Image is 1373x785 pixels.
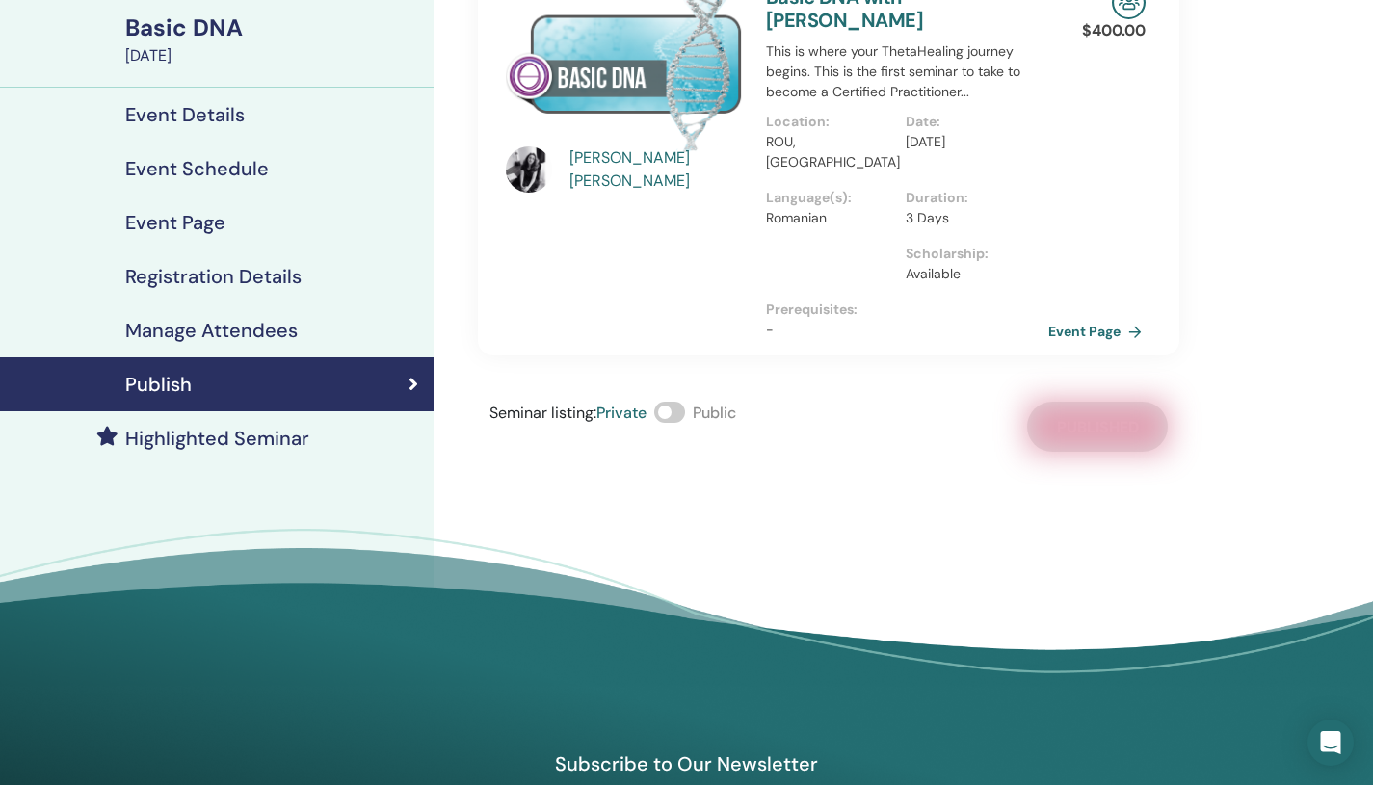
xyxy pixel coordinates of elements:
h4: Publish [125,373,192,396]
h4: Highlighted Seminar [125,427,309,450]
h4: Event Schedule [125,157,269,180]
p: Location : [766,112,894,132]
h4: Event Details [125,103,245,126]
p: Prerequisites : [766,300,1045,320]
h4: Event Page [125,211,225,234]
p: 3 Days [906,208,1034,228]
span: Public [693,403,736,423]
p: Scholarship : [906,244,1034,264]
h4: Registration Details [125,265,302,288]
p: Duration : [906,188,1034,208]
p: This is where your ThetaHealing journey begins. This is the first seminar to take to become a Cer... [766,41,1045,102]
p: [DATE] [906,132,1034,152]
a: Event Page [1048,317,1149,346]
div: [DATE] [125,44,422,67]
p: - [766,320,1045,340]
p: Available [906,264,1034,284]
p: Date : [906,112,1034,132]
h4: Manage Attendees [125,319,298,342]
p: $ 400.00 [1082,19,1146,42]
p: Romanian [766,208,894,228]
div: Open Intercom Messenger [1307,720,1354,766]
div: Basic DNA [125,12,422,44]
a: Basic DNA[DATE] [114,12,434,67]
span: Private [596,403,647,423]
a: [PERSON_NAME] [PERSON_NAME] [569,146,748,193]
h4: Subscribe to Our Newsletter [464,751,910,776]
p: ROU, [GEOGRAPHIC_DATA] [766,132,894,172]
img: default.jpg [506,146,552,193]
span: Seminar listing : [489,403,596,423]
p: Language(s) : [766,188,894,208]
